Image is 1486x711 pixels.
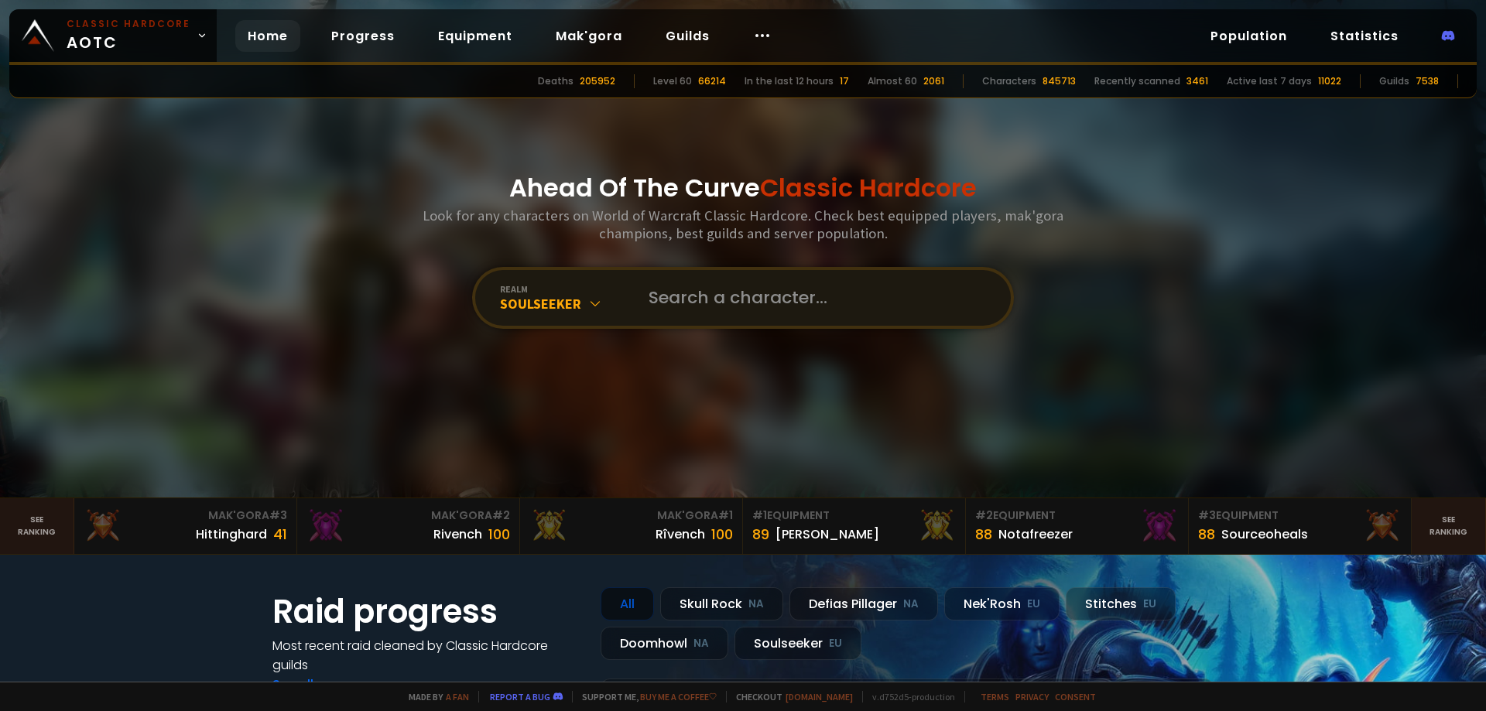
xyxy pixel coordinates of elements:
[1379,74,1409,88] div: Guilds
[543,20,635,52] a: Mak'gora
[500,295,630,313] div: Soulseeker
[416,207,1070,242] h3: Look for any characters on World of Warcraft Classic Hardcore. Check best equipped players, mak'g...
[1416,74,1439,88] div: 7538
[1094,74,1180,88] div: Recently scanned
[273,524,287,545] div: 41
[1143,596,1156,612] small: EU
[862,691,955,702] span: v. d752d5 - production
[306,508,510,524] div: Mak'Gora
[653,74,692,88] div: Level 60
[944,587,1060,620] div: Nek'Rosh
[67,17,190,54] span: AOTC
[538,74,574,88] div: Deaths
[1412,498,1486,554] a: Seeranking
[67,17,190,31] small: Classic Hardcore
[74,498,297,554] a: Mak'Gora#3Hittinghard41
[272,587,582,636] h1: Raid progress
[789,587,938,620] div: Defias Pillager
[1198,508,1216,523] span: # 3
[529,508,733,524] div: Mak'Gora
[272,675,373,693] a: See all progress
[490,691,550,702] a: Report a bug
[698,74,726,88] div: 66214
[975,508,1179,524] div: Equipment
[981,691,1009,702] a: Terms
[868,74,917,88] div: Almost 60
[1227,74,1312,88] div: Active last 7 days
[966,498,1189,554] a: #2Equipment88Notafreezer
[640,691,717,702] a: Buy me a coffee
[196,525,267,544] div: Hittinghard
[975,524,992,545] div: 88
[660,587,783,620] div: Skull Rock
[1027,596,1040,612] small: EU
[752,508,767,523] span: # 1
[1043,74,1076,88] div: 845713
[726,691,853,702] span: Checkout
[488,524,510,545] div: 100
[433,525,482,544] div: Rivench
[426,20,525,52] a: Equipment
[9,9,217,62] a: Classic HardcoreAOTC
[656,525,705,544] div: Rîvench
[653,20,722,52] a: Guilds
[399,691,469,702] span: Made by
[319,20,407,52] a: Progress
[1055,691,1096,702] a: Consent
[509,169,977,207] h1: Ahead Of The Curve
[1318,20,1411,52] a: Statistics
[297,498,520,554] a: Mak'Gora#2Rivench100
[752,508,956,524] div: Equipment
[492,508,510,523] span: # 2
[786,691,853,702] a: [DOMAIN_NAME]
[903,596,919,612] small: NA
[760,170,977,205] span: Classic Hardcore
[601,587,654,620] div: All
[693,636,709,651] small: NA
[639,270,992,326] input: Search a character...
[1198,20,1299,52] a: Population
[1221,525,1308,544] div: Sourceoheals
[975,508,993,523] span: # 2
[272,636,582,675] h4: Most recent raid cleaned by Classic Hardcore guilds
[923,74,944,88] div: 2061
[776,525,879,544] div: [PERSON_NAME]
[752,524,769,545] div: 89
[1015,691,1049,702] a: Privacy
[743,498,966,554] a: #1Equipment89[PERSON_NAME]
[748,596,764,612] small: NA
[711,524,733,545] div: 100
[840,74,849,88] div: 17
[829,636,842,651] small: EU
[84,508,287,524] div: Mak'Gora
[718,508,733,523] span: # 1
[982,74,1036,88] div: Characters
[1189,498,1412,554] a: #3Equipment88Sourceoheals
[235,20,300,52] a: Home
[601,627,728,660] div: Doomhowl
[1198,508,1402,524] div: Equipment
[572,691,717,702] span: Support me,
[580,74,615,88] div: 205952
[745,74,834,88] div: In the last 12 hours
[520,498,743,554] a: Mak'Gora#1Rîvench100
[998,525,1073,544] div: Notafreezer
[1186,74,1208,88] div: 3461
[1198,524,1215,545] div: 88
[1066,587,1176,620] div: Stitches
[446,691,469,702] a: a fan
[500,283,630,295] div: realm
[734,627,861,660] div: Soulseeker
[1318,74,1341,88] div: 11022
[269,508,287,523] span: # 3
